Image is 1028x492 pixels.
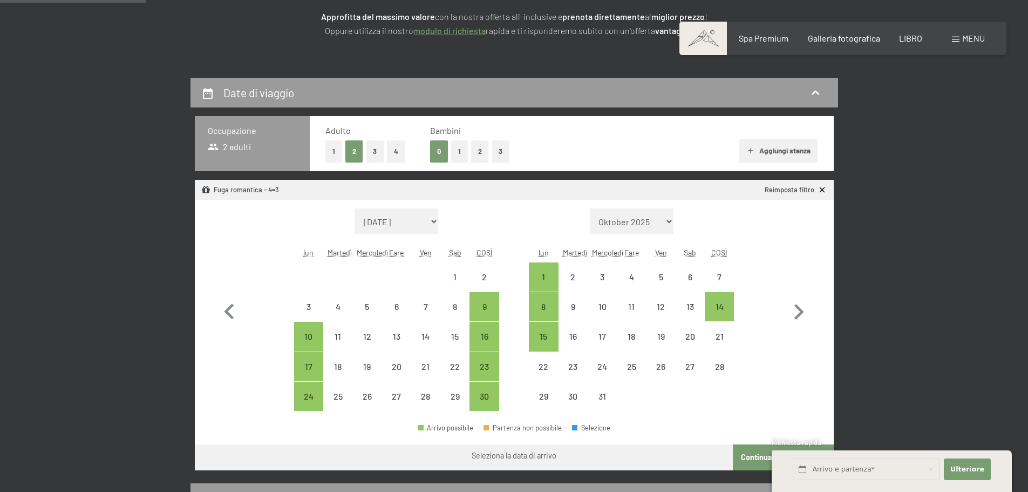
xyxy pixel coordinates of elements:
[303,248,314,257] font: lun
[307,301,311,312] font: 3
[480,391,489,401] font: 30
[563,248,587,257] font: Martedì
[304,391,314,401] font: 24
[529,262,558,292] div: Anreise möglich
[440,292,469,321] div: Sabato 8 novembre 2025
[676,292,705,321] div: Arrivo non possibile
[711,248,727,257] font: COSÌ
[646,292,675,321] div: Ven 12 dic 2025
[676,292,705,321] div: Sabato 13 dicembre 2025
[588,322,617,351] div: Arrivo non possibile
[542,272,545,282] font: 1
[705,292,734,321] div: Anreise möglich
[588,322,617,351] div: Mercoledì 17 dicembre 2025
[493,423,562,432] font: Partenza non possibile
[294,382,323,411] div: Lunedì 24 novembre 2025
[617,262,646,292] div: Arrivo non possibile
[411,352,440,381] div: Arrivo non possibile
[440,382,469,411] div: Arrivo non possibile
[570,272,575,282] font: 2
[469,262,499,292] div: Arrivo non possibile
[705,322,734,351] div: Arrivo non possibile
[450,361,460,372] font: 22
[352,382,382,411] div: Arrivo non possibile
[451,140,468,163] button: 1
[657,301,665,312] font: 12
[389,248,404,257] abbr: Giovedì
[676,352,705,381] div: Sabato 27 dicembre 2025
[529,382,558,411] div: Lunedì 29 dicembre 2025
[588,382,617,411] div: Mercoledì 31 dicembre 2025
[529,292,558,321] div: Lunedì 8 dicembre 2025
[559,352,588,381] div: Arrivo non possibile
[684,248,696,257] font: Sab
[651,11,705,22] font: miglior prezzo
[469,262,499,292] div: Dom Nov 02 2025
[382,322,411,351] div: Arrivo non possibile
[562,11,645,22] font: prenota direttamente
[645,11,651,22] font: al
[559,382,588,411] div: Martedì 30 dicembre 2025
[469,352,499,381] div: Dom 23 nov 2025
[420,248,432,257] abbr: Venerdì
[529,322,558,351] div: Lunedì 15 dicembre 2025
[424,301,428,312] font: 7
[294,382,323,411] div: Anreise möglich
[684,248,696,257] abbr: Sabato
[765,185,827,195] a: Reimposta filtro
[588,292,617,321] div: Arrivo non possibile
[617,322,646,351] div: Giovedì 18 dicembre 2025
[646,262,675,292] div: Ven 05 dic 2025
[382,382,411,411] div: Gio 27 nov 2025
[686,301,694,312] font: 13
[323,322,352,351] div: Arrivo non possibile
[392,391,401,401] font: 27
[568,361,577,372] font: 23
[469,292,499,321] div: Anreise möglich
[588,352,617,381] div: Arrivo non possibile
[962,33,985,43] font: menu
[214,208,245,412] button: Mese precedente
[617,292,646,321] div: Giovedì 11 dicembre 2025
[568,391,577,401] font: 30
[323,292,352,321] div: Arrivo non possibile
[363,391,372,401] font: 26
[529,382,558,411] div: Arrivo non possibile
[393,331,400,341] font: 13
[646,352,675,381] div: Arrivo non possibile
[783,208,814,412] button: Il mese prossimo
[676,322,705,351] div: Arrivo non possibile
[733,444,833,470] button: Continua a "Camere"
[765,185,814,194] font: Reimposta filtro
[333,391,343,401] font: 25
[469,292,499,321] div: Dom Nov 09 2025
[597,361,607,372] font: 24
[624,248,639,257] abbr: Giovedì
[352,292,382,321] div: Mercoledì 5 novembre 2025
[646,262,675,292] div: Arrivo non possibile
[437,147,441,156] font: 0
[363,361,371,372] font: 19
[539,391,548,401] font: 29
[481,331,488,341] font: 16
[646,322,675,351] div: Ven 19 dic 2025
[325,25,413,36] font: Oppure utilizza il nostro
[676,352,705,381] div: Arrivo non possibile
[529,352,558,381] div: Arrivo non possibile
[323,352,352,381] div: Arrivo non possibile
[476,248,493,257] abbr: Domenica
[592,248,623,257] font: Mercoledì
[617,292,646,321] div: Arrivo non possibile
[335,331,341,341] font: 11
[294,352,323,381] div: Anreise möglich
[430,125,461,136] font: Bambini
[705,262,734,292] div: domenica 7 dicembre 2025
[411,322,440,351] div: Arrivo non possibile
[328,248,352,257] font: Martedì
[421,391,430,401] font: 28
[305,361,312,372] font: 17
[373,147,377,156] font: 3
[382,352,411,381] div: Gio 20 nov 2025
[739,33,788,43] a: Spa Premium
[357,248,388,257] abbr: Mercoledì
